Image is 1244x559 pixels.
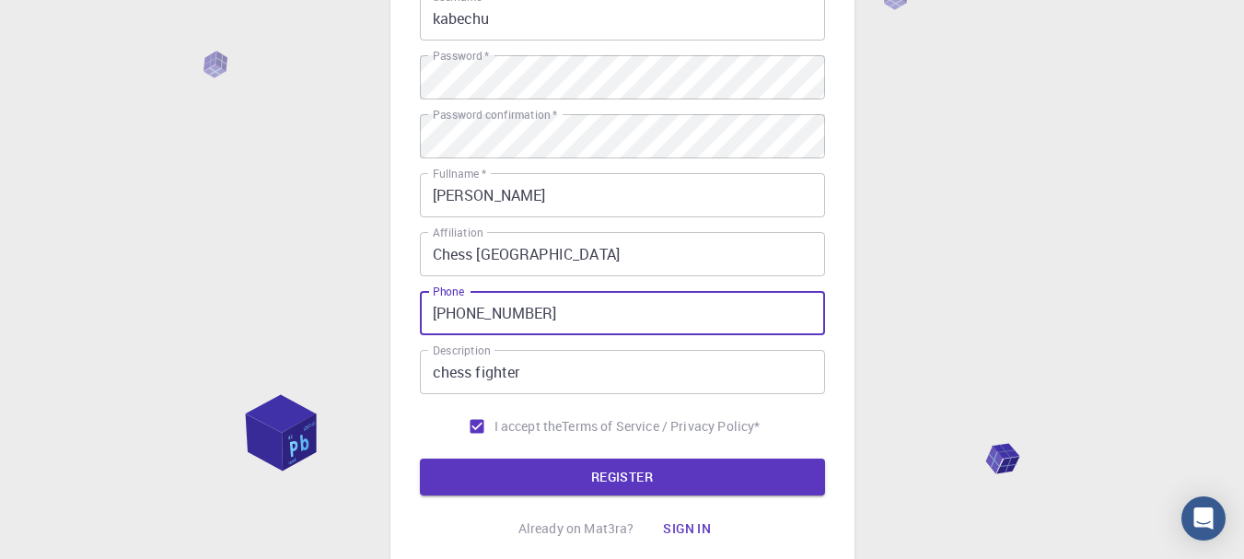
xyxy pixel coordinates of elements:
label: Fullname [433,166,486,181]
div: Open Intercom Messenger [1181,496,1226,541]
a: Terms of Service / Privacy Policy* [562,417,760,436]
label: Affiliation [433,225,482,240]
label: Description [433,343,491,358]
label: Password confirmation [433,107,557,122]
label: Phone [433,284,464,299]
p: Terms of Service / Privacy Policy * [562,417,760,436]
label: Password [433,48,489,64]
button: Sign in [648,510,726,547]
p: Already on Mat3ra? [518,519,634,538]
button: REGISTER [420,459,825,495]
span: I accept the [494,417,563,436]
